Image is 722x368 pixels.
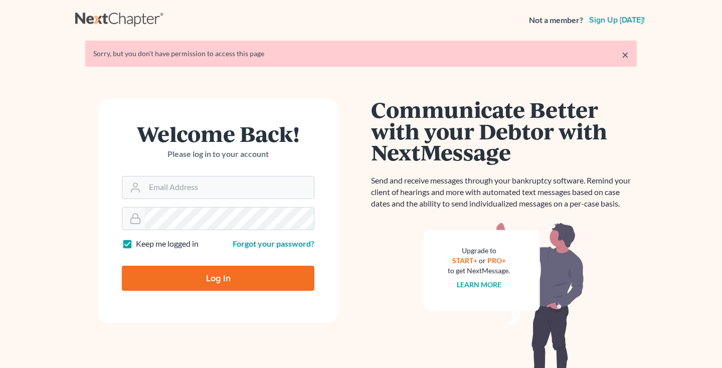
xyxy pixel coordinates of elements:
input: Log In [122,266,314,291]
div: Upgrade to [448,246,510,256]
a: START+ [452,256,477,265]
a: PRO+ [487,256,506,265]
input: Email Address [145,176,314,199]
h1: Welcome Back! [122,123,314,144]
span: or [479,256,486,265]
p: Please log in to your account [122,148,314,160]
a: × [622,49,629,61]
a: Forgot your password? [233,239,314,248]
a: Sign up [DATE]! [587,16,647,24]
h1: Communicate Better with your Debtor with NextMessage [371,99,637,163]
div: to get NextMessage. [448,266,510,276]
div: Sorry, but you don't have permission to access this page [93,49,629,59]
strong: Not a member? [529,15,583,26]
a: Learn more [457,280,501,289]
label: Keep me logged in [136,238,199,250]
p: Send and receive messages through your bankruptcy software. Remind your client of hearings and mo... [371,175,637,210]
